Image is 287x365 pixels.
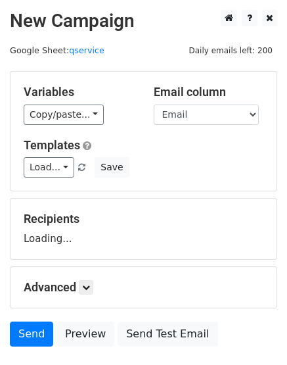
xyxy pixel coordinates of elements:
[95,157,129,178] button: Save
[10,322,53,347] a: Send
[118,322,217,347] a: Send Test Email
[24,105,104,125] a: Copy/paste...
[24,138,80,152] a: Templates
[24,280,263,295] h5: Advanced
[24,212,263,246] div: Loading...
[24,85,134,99] h5: Variables
[56,322,114,347] a: Preview
[24,212,263,226] h5: Recipients
[184,43,277,58] span: Daily emails left: 200
[69,45,104,55] a: qservice
[154,85,264,99] h5: Email column
[24,157,74,178] a: Load...
[10,10,277,32] h2: New Campaign
[10,45,104,55] small: Google Sheet:
[184,45,277,55] a: Daily emails left: 200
